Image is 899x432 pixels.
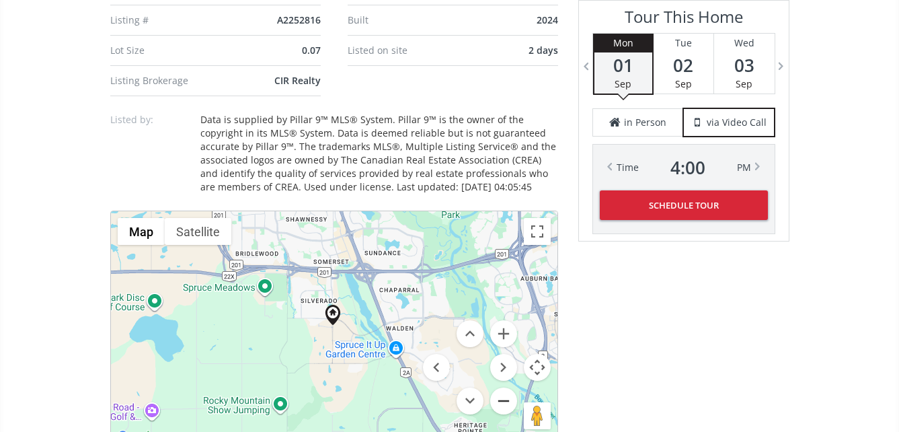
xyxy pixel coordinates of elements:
div: Built [348,15,459,25]
button: Zoom out [490,388,517,415]
div: Mon [594,34,652,52]
span: 02 [654,56,713,75]
div: Listing # [110,15,222,25]
button: Zoom in [490,320,517,347]
h3: Tour This Home [592,7,775,33]
span: via Video Call [707,116,767,129]
p: Listed by: [110,113,191,127]
div: Tue [654,34,713,52]
button: Move left [423,354,450,381]
span: 2 days [529,44,558,57]
span: 03 [714,56,775,75]
button: Move right [490,354,517,381]
div: Wed [714,34,775,52]
span: 01 [594,56,652,75]
button: Drag Pegman onto the map to open Street View [524,402,551,429]
span: A2252816 [277,13,321,26]
button: Show satellite imagery [165,218,231,245]
button: Show street map [118,218,165,245]
span: in Person [624,116,666,129]
div: Time PM [617,158,751,177]
span: Sep [675,77,692,90]
span: CIR Realty [274,74,321,87]
div: Listing Brokerage [110,76,222,85]
button: Map camera controls [524,354,551,381]
button: Move down [457,388,483,415]
div: Data is supplied by Pillar 9™ MLS® System. Pillar 9™ is the owner of the copyright in its MLS® Sy... [200,113,558,194]
div: Lot Size [110,46,222,55]
span: 4 : 00 [670,158,705,177]
span: 2024 [537,13,558,26]
button: Move up [457,320,483,347]
button: Schedule Tour [600,190,768,220]
span: 0.07 [302,44,321,57]
span: Sep [736,77,752,90]
span: Sep [615,77,631,90]
div: Listed on site [348,46,459,55]
button: Toggle fullscreen view [524,218,551,245]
